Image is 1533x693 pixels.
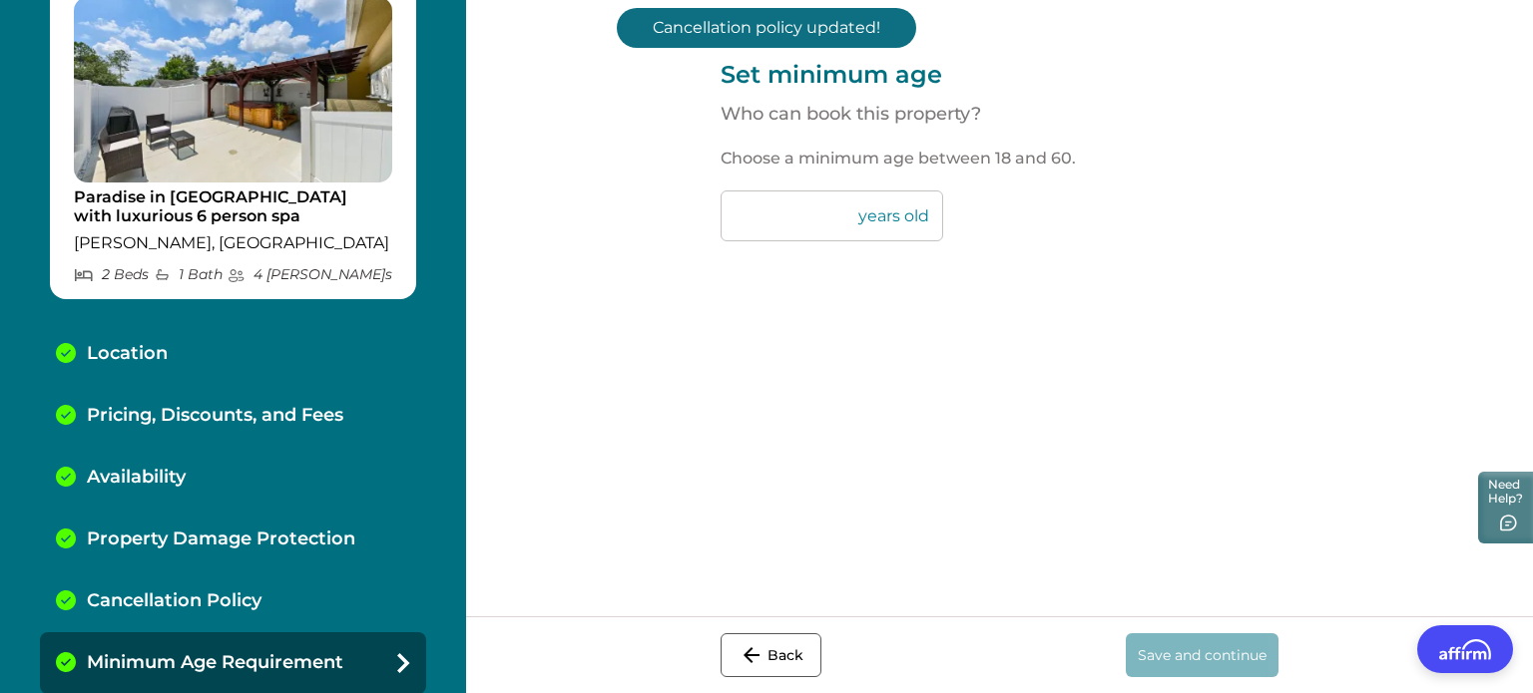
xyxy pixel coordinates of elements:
p: Pricing, Discounts, and Fees [87,405,343,427]
p: Minimum Age Requirement [87,652,343,674]
p: Cancellation Policy [87,590,261,612]
p: Property Damage Protection [87,528,355,550]
p: [PERSON_NAME], [GEOGRAPHIC_DATA] [74,233,392,253]
p: Availability [87,467,186,489]
button: Save and continue [1126,633,1278,677]
p: Who can book this property? [721,104,1278,126]
p: Choose a minimum age between 18 and 60. [721,149,1278,169]
p: Paradise in [GEOGRAPHIC_DATA] with luxurious 6 person spa [74,187,392,226]
p: 4 [PERSON_NAME] s [228,266,392,283]
p: Set minimum age [721,60,1278,89]
p: Cancellation policy updated! [617,8,916,48]
button: Back [721,633,821,677]
p: Location [87,343,168,365]
p: 2 Bed s [74,266,149,283]
p: 1 Bath [154,266,223,283]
